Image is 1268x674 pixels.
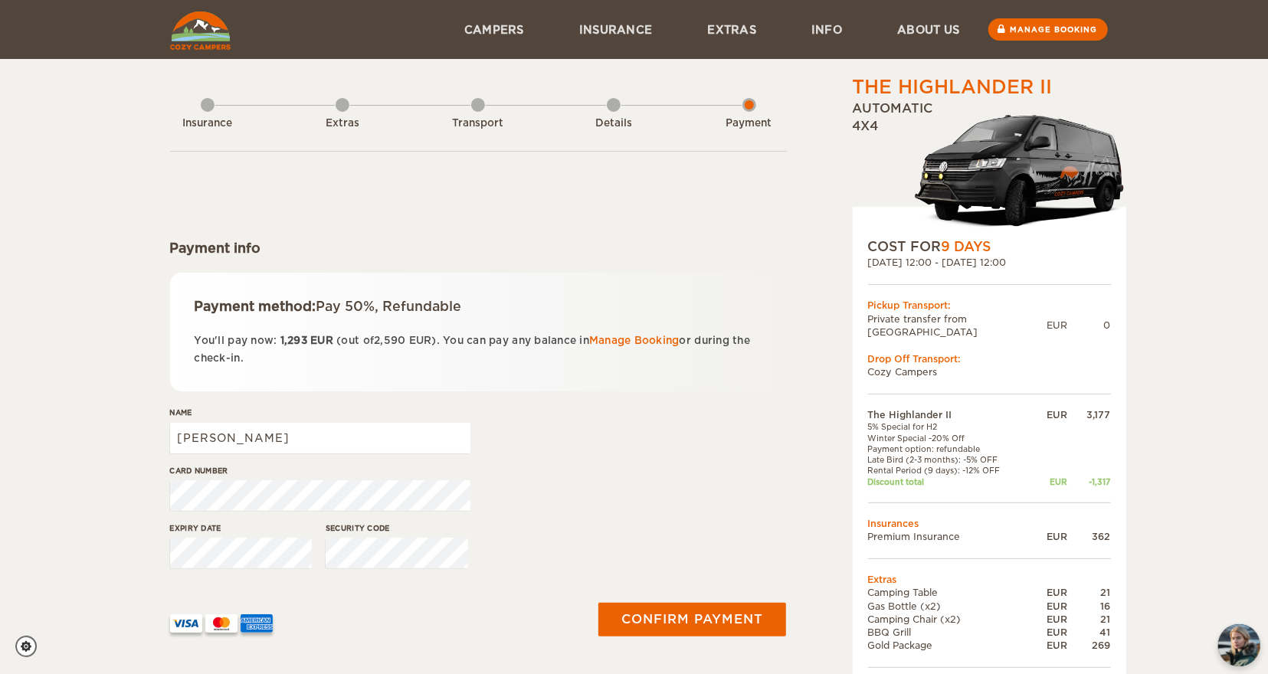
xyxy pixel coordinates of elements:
[868,613,1032,626] td: Camping Chair (x2)
[195,297,762,316] div: Payment method:
[1032,600,1068,613] div: EUR
[1032,586,1068,599] div: EUR
[598,603,786,636] button: Confirm payment
[868,476,1032,487] td: Discount total
[868,517,1111,530] td: Insurances
[868,600,1032,613] td: Gas Bottle (x2)
[914,105,1126,237] img: stor-langur-223.png
[1218,624,1260,666] img: Freyja at Cozy Campers
[1068,613,1111,626] div: 21
[1032,476,1068,487] div: EUR
[868,312,1047,339] td: Private transfer from [GEOGRAPHIC_DATA]
[316,299,462,314] span: Pay 50%, Refundable
[868,465,1032,476] td: Rental Period (9 days): -12% OFF
[1032,626,1068,639] div: EUR
[170,239,787,257] div: Payment info
[868,408,1032,421] td: The Highlander II
[374,335,405,346] span: 2,590
[280,335,307,346] span: 1,293
[241,614,273,633] img: AMEX
[868,256,1111,269] div: [DATE] 12:00 - [DATE] 12:00
[409,335,432,346] span: EUR
[1068,639,1111,652] div: 269
[868,365,1111,378] td: Cozy Campers
[1032,639,1068,652] div: EUR
[1068,476,1111,487] div: -1,317
[1047,319,1068,332] div: EUR
[15,636,47,657] a: Cookie settings
[1068,530,1111,543] div: 362
[170,407,470,418] label: Name
[326,522,468,534] label: Security code
[868,573,1111,586] td: Extras
[868,586,1032,599] td: Camping Table
[868,639,1032,652] td: Gold Package
[165,116,250,131] div: Insurance
[868,626,1032,639] td: BBQ Grill
[1032,408,1068,421] div: EUR
[436,116,520,131] div: Transport
[707,116,791,131] div: Payment
[1032,613,1068,626] div: EUR
[310,335,333,346] span: EUR
[868,443,1032,454] td: Payment option: refundable
[868,454,1032,465] td: Late Bird (2-3 months): -5% OFF
[170,614,202,633] img: VISA
[205,614,238,633] img: mastercard
[868,433,1032,443] td: Winter Special -20% Off
[853,74,1053,100] div: The Highlander II
[170,11,231,50] img: Cozy Campers
[1068,600,1111,613] div: 16
[170,522,313,534] label: Expiry date
[868,237,1111,256] div: COST FOR
[572,116,656,131] div: Details
[853,100,1126,237] div: Automatic 4x4
[1032,530,1068,543] div: EUR
[868,421,1032,432] td: 5% Special for H2
[988,18,1108,41] a: Manage booking
[942,239,991,254] span: 9 Days
[589,335,680,346] a: Manage Booking
[868,352,1111,365] div: Drop Off Transport:
[300,116,385,131] div: Extras
[170,465,470,476] label: Card number
[195,332,762,368] p: You'll pay now: (out of ). You can pay any balance in or during the check-in.
[1068,586,1111,599] div: 21
[1068,319,1111,332] div: 0
[868,299,1111,312] div: Pickup Transport:
[1068,626,1111,639] div: 41
[868,530,1032,543] td: Premium Insurance
[1218,624,1260,666] button: chat-button
[1068,408,1111,421] div: 3,177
